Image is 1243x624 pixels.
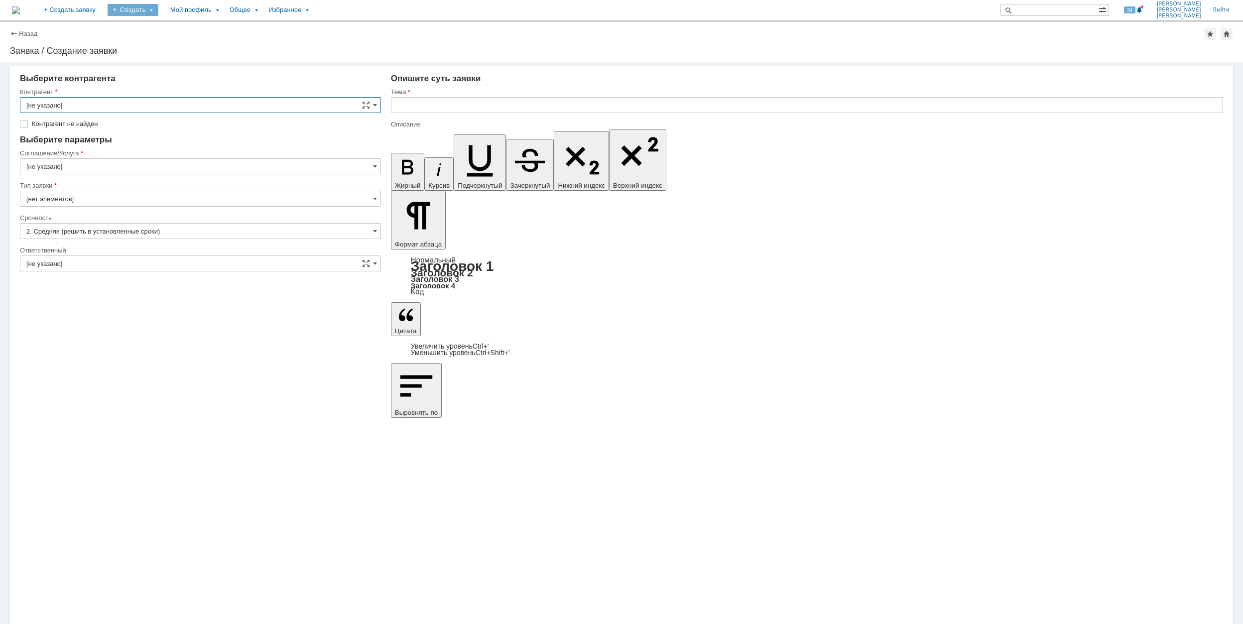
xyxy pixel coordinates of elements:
[391,191,446,250] button: Формат абзаца
[1204,28,1216,40] div: Добавить в избранное
[454,134,506,191] button: Подчеркнутый
[19,30,37,37] a: Назад
[1099,4,1109,14] span: Расширенный поиск
[395,327,417,335] span: Цитата
[20,89,379,95] div: Контрагент
[20,150,379,156] div: Соглашение/Услуга
[510,182,550,189] span: Зачеркнутый
[10,46,1233,56] div: Заявка / Создание заявки
[20,74,116,83] span: Выберите контрагента
[411,349,510,357] a: Decrease
[411,281,455,290] a: Заголовок 4
[391,89,1221,95] div: Тема
[1124,6,1135,13] span: 34
[391,153,425,191] button: Жирный
[391,74,481,83] span: Опишите суть заявки
[428,182,450,189] span: Курсив
[391,256,1223,295] div: Формат абзаца
[362,259,370,267] span: Сложная форма
[32,120,379,128] label: Контрагент не найден
[411,342,489,350] a: Increase
[473,342,489,350] span: Ctrl+'
[391,302,421,336] button: Цитата
[391,121,1221,127] div: Описание
[1221,28,1233,40] div: Сделать домашней страницей
[108,4,158,16] div: Создать
[411,255,456,264] a: Нормальный
[558,182,605,189] span: Нижний индекс
[395,182,421,189] span: Жирный
[20,135,112,144] span: Выберите параметры
[411,258,494,274] a: Заголовок 1
[613,182,662,189] span: Верхний индекс
[1157,13,1201,19] span: [PERSON_NAME]
[554,131,609,191] button: Нижний индекс
[362,101,370,109] span: Сложная форма
[424,157,454,191] button: Курсив
[395,409,438,416] span: Выровнять по
[506,139,554,191] button: Зачеркнутый
[1157,7,1201,13] span: [PERSON_NAME]
[20,182,379,189] div: Тип заявки
[391,343,1223,356] div: Цитата
[12,6,20,14] img: logo
[1157,1,1201,7] span: [PERSON_NAME]
[391,363,442,418] button: Выровнять по
[395,241,442,248] span: Формат абзаца
[12,6,20,14] a: Перейти на домашнюю страницу
[411,267,473,278] a: Заголовок 2
[20,215,379,221] div: Срочность
[411,274,459,283] a: Заголовок 3
[411,287,424,296] a: Код
[609,129,666,191] button: Верхний индекс
[458,182,502,189] span: Подчеркнутый
[476,349,510,357] span: Ctrl+Shift+'
[20,247,379,253] div: Ответственный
